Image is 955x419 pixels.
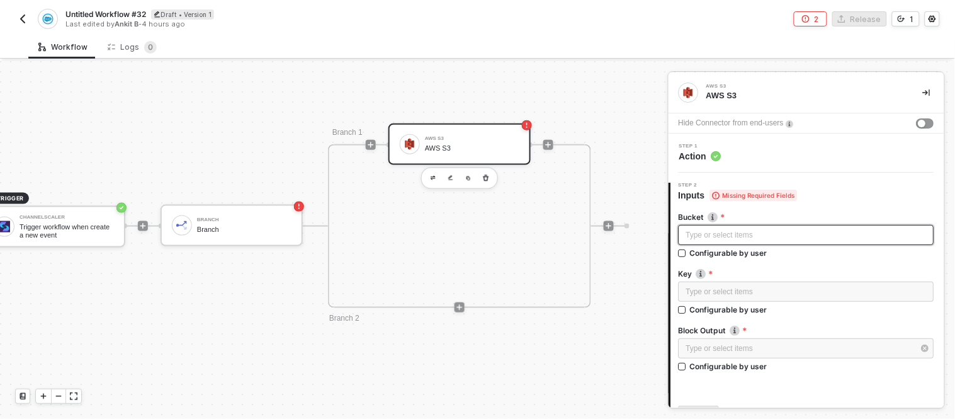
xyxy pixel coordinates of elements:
[929,15,936,23] span: icon-settings
[690,248,767,258] div: Configurable by user
[65,9,146,20] span: Untitled Workflow #32
[669,144,944,163] div: Step 1Action
[426,171,441,186] button: edit-cred
[679,212,934,222] label: Bucket
[690,304,767,315] div: Configurable by user
[197,217,291,222] div: Branch
[605,222,613,230] span: icon-play
[65,20,477,29] div: Last edited by - 4 hours ago
[910,14,914,25] div: 1
[522,120,532,130] span: icon-error-page
[679,183,798,188] span: Step 2
[329,313,405,326] div: Branch 2
[294,202,304,212] span: icon-error-page
[815,14,819,25] div: 2
[898,15,905,23] span: icon-versioning
[425,136,519,141] div: AWS S3
[151,9,214,20] div: Draft • Version 1
[443,171,458,186] button: edit-cred
[461,171,476,186] button: copy-block
[197,226,291,234] div: Branch
[679,325,934,336] label: Block Output
[332,127,408,139] div: Branch 1
[70,393,77,400] span: icon-expand
[802,15,810,23] span: icon-error-page
[786,120,794,128] img: icon-info
[679,117,784,129] div: Hide Connector from end-users
[404,139,415,150] img: icon
[832,11,887,26] button: Release
[696,269,706,279] img: icon-info
[456,304,463,311] span: icon-play
[679,189,798,202] span: Inputs
[923,89,930,96] span: icon-collapse-right
[730,326,740,336] img: icon-info
[448,175,453,181] img: edit-cred
[367,141,375,149] span: icon-play
[679,268,934,279] label: Key
[116,203,127,213] span: icon-success-page
[40,393,47,400] span: icon-play
[679,144,721,149] span: Step 1
[794,11,827,26] button: 2
[690,361,767,372] div: Configurable by user
[154,11,161,18] span: icon-edit
[708,212,718,222] img: icon-info
[683,87,694,98] img: integration-icon
[176,220,188,231] img: icon
[115,20,138,28] span: Ankit B
[18,14,28,24] img: back
[679,150,721,163] span: Action
[706,90,903,101] div: AWS S3
[20,223,114,239] div: Trigger workflow when create a new event
[425,144,519,152] div: AWS S3
[706,84,895,89] div: AWS S3
[55,393,62,400] span: icon-minus
[892,11,920,26] button: 1
[139,222,147,230] span: icon-play
[42,13,53,25] img: integration-icon
[545,141,552,149] span: icon-play
[466,176,471,181] img: copy-block
[38,42,88,52] div: Workflow
[20,215,114,220] div: Channelscaler
[15,11,30,26] button: back
[144,41,157,54] sup: 0
[108,41,157,54] div: Logs
[431,176,436,180] img: edit-cred
[710,190,798,201] span: Missing Required Fields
